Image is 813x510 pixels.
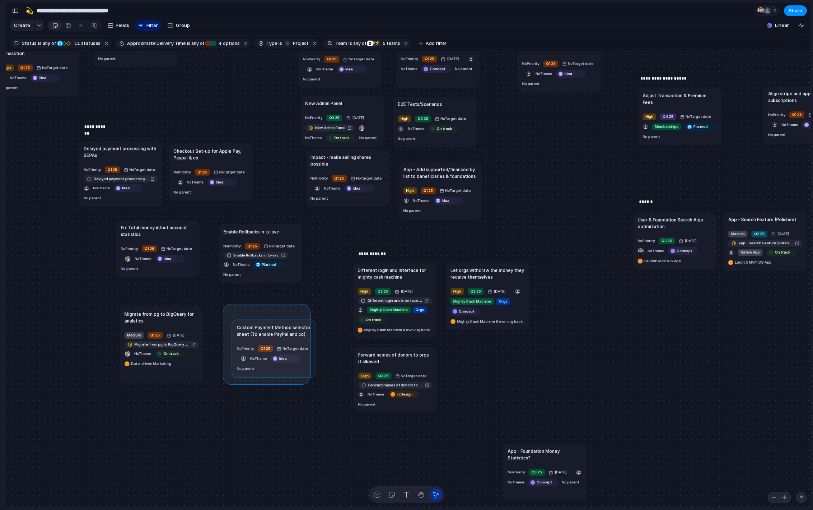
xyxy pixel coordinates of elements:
button: Launch MVP iOS App [727,258,773,267]
button: NoTarget date [35,63,69,72]
button: On track [324,133,357,142]
button: [DATE] [165,331,187,340]
span: Delayed payment processing with SEPAs [94,176,148,181]
span: High [406,188,414,193]
button: NoPriority [302,55,322,64]
button: NoPriority [767,110,787,119]
button: Idea [555,69,587,78]
button: NoPriority [172,168,192,177]
button: Concept [449,307,481,316]
button: NoTarget date [212,168,246,177]
button: No parent [119,264,140,273]
a: Migrate from pg to BigQuery for analytics [125,341,199,348]
span: Medium [127,333,141,338]
button: NoTheme [366,390,386,399]
a: Forward names of donors to orgs if allowed [358,381,433,389]
button: In Design [387,390,419,399]
span: On track [334,135,350,140]
button: Group [164,20,193,31]
button: Share [784,5,807,16]
span: No Theme [781,122,798,126]
span: No Theme [317,67,333,71]
span: No Theme [135,256,151,260]
button: NoTheme [411,196,431,205]
span: Memberships [655,124,678,129]
span: Concept [430,66,445,71]
button: On track [356,315,388,324]
span: is [279,40,282,47]
span: New Admin Panel [315,125,345,130]
button: No parent [521,79,541,88]
span: No Theme [10,75,27,79]
span: any of [352,40,366,47]
span: No parent [403,208,421,212]
span: Fields [116,22,129,29]
button: NoTheme [506,478,525,487]
button: [DATE] [345,113,367,122]
span: Concept [677,248,692,254]
span: Q3 25 [471,288,481,294]
button: Idea [29,73,61,82]
span: Q1 25 [792,112,802,117]
button: project [283,40,310,47]
span: No Theme [401,66,417,71]
button: Q1 25 [542,59,560,68]
span: is [349,40,352,47]
button: is [277,40,284,47]
span: Share [789,7,802,14]
span: No Priority [84,167,101,171]
span: Q1 25 [335,176,344,181]
button: NoPriority [400,54,420,63]
a: Enable Rollbacks in tx-svc [224,251,289,259]
button: NoTheme [186,178,205,187]
button: NoTarget date [561,59,595,68]
button: NoTarget date [434,114,468,123]
span: Linear [775,22,789,29]
button: NoTarget date [159,244,193,253]
button: No parent [767,130,787,139]
button: NoTheme [646,246,666,255]
button: isany of [37,40,57,47]
span: [DATE] [171,332,186,338]
span: options [216,40,240,47]
button: 11 statuses [56,40,102,47]
button: Mighty Cash Machine & own org back-end [449,317,528,326]
button: 💫 [24,5,35,17]
button: Idea [112,184,145,193]
span: Q1 25 [20,65,30,70]
button: Q1 25 [330,174,348,183]
span: Idea [39,75,46,80]
span: 4 [216,41,223,46]
button: Filter [135,20,161,31]
button: ⚡⚡5 teams [367,40,402,47]
button: NoPriority [304,113,324,122]
span: any of [42,40,56,47]
button: No parent [222,270,243,279]
span: No parent [522,81,540,85]
button: On track [154,349,186,358]
span: No Theme [233,262,250,266]
span: No parent [173,190,191,194]
span: Q1 25 [108,167,117,172]
button: NoTheme [315,65,335,74]
button: On track [427,124,459,133]
button: High [449,287,465,296]
span: No parent [224,272,241,276]
button: Mighty Cash MachineOrgs [449,297,511,306]
button: High [641,112,658,121]
span: No Target date [401,373,426,379]
span: Native App [740,250,760,255]
button: High [357,371,373,380]
span: Forward names of donors to orgs if allowed [368,382,423,388]
button: NoPriority [82,165,102,174]
button: [DATE] [439,54,462,63]
span: Q1 25 [197,169,207,175]
span: No Priority [768,112,785,116]
span: No Priority [310,176,328,180]
span: Idea [565,71,572,76]
span: No parent [358,402,376,406]
span: [DATE] [446,56,461,62]
span: Group [176,22,190,29]
span: [DATE] [683,237,698,244]
span: Planned [693,124,708,129]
